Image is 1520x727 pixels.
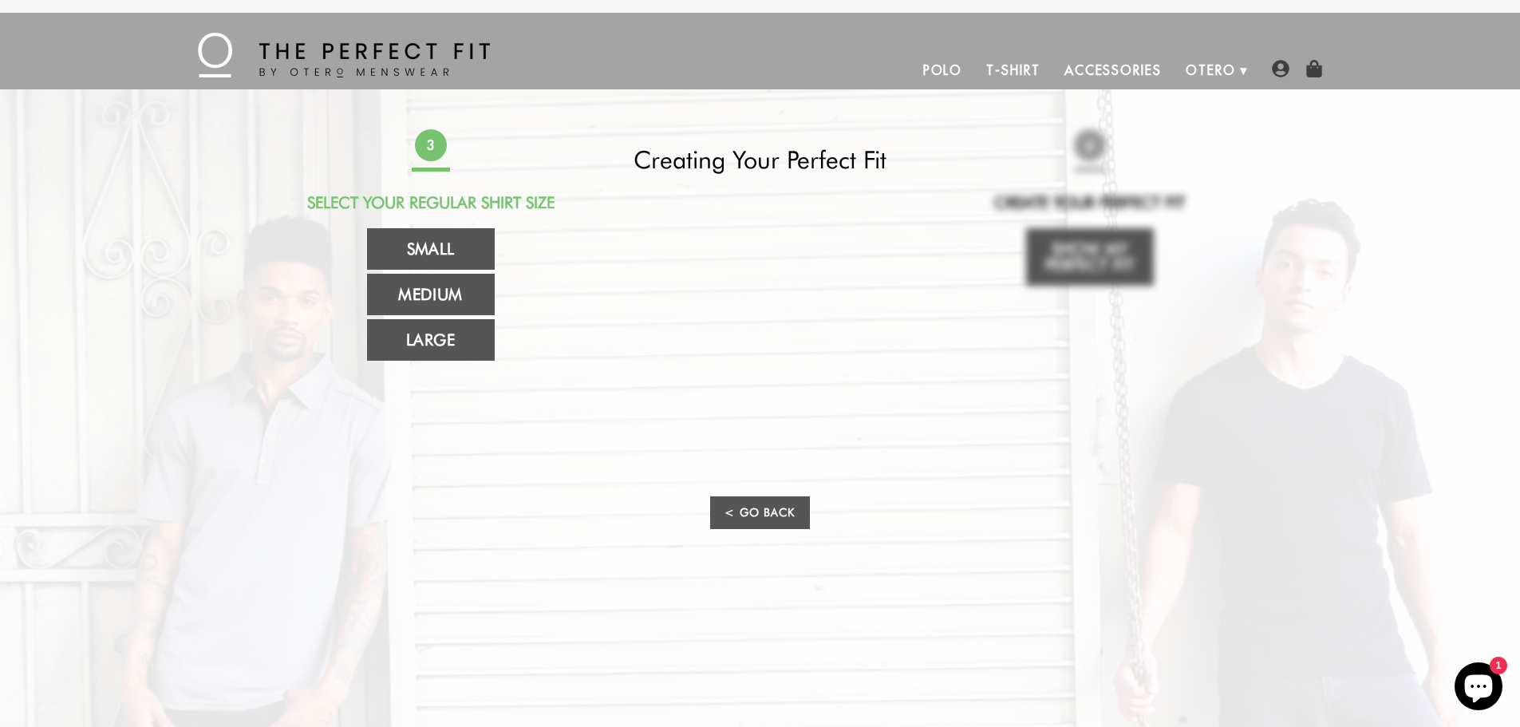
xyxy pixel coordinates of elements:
img: The Perfect Fit - by Otero Menswear - Logo [198,33,490,77]
a: < Go Back [710,496,809,529]
a: Large [367,319,495,361]
a: Small [367,228,495,270]
span: 3 [412,126,450,164]
h2: Creating Your Perfect Fit [619,145,902,174]
inbox-online-store-chat: Shopify online store chat [1450,662,1507,714]
a: Accessories [1052,51,1174,89]
a: T-Shirt [974,51,1052,89]
img: shopping-bag-icon.png [1305,60,1323,77]
a: Otero [1174,51,1248,89]
a: Polo [911,51,975,89]
a: Medium [367,274,495,315]
img: user-account-icon.png [1272,60,1289,77]
h2: Select Your Regular Shirt Size [290,193,572,212]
